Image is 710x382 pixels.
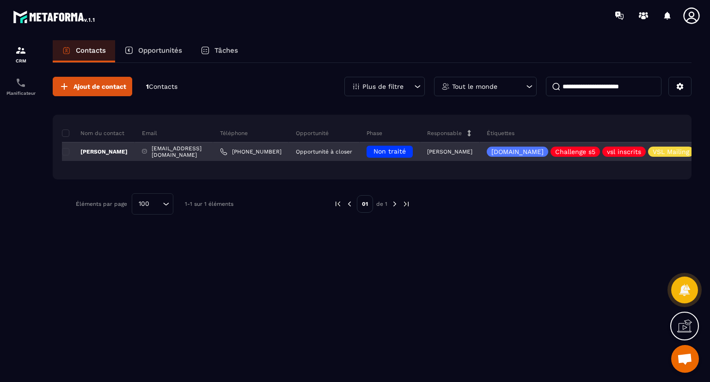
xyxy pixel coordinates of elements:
p: Tout le monde [452,83,497,90]
a: schedulerschedulerPlanificateur [2,70,39,103]
button: Ajout de contact [53,77,132,96]
p: de 1 [376,200,387,208]
img: prev [334,200,342,208]
p: 01 [357,195,373,213]
span: 100 [135,199,153,209]
p: Phase [367,129,382,137]
img: logo [13,8,96,25]
img: formation [15,45,26,56]
input: Search for option [153,199,160,209]
p: VSL Mailing [653,148,689,155]
a: formationformationCRM [2,38,39,70]
p: Challenge s5 [555,148,595,155]
img: next [391,200,399,208]
img: prev [345,200,354,208]
img: next [402,200,410,208]
p: Nom du contact [62,129,124,137]
p: Opportunité à closer [296,148,352,155]
div: Search for option [132,193,173,215]
a: Contacts [53,40,115,62]
p: Email [142,129,157,137]
span: Non traité [373,148,406,155]
a: Opportunités [115,40,191,62]
span: Ajout de contact [73,82,126,91]
p: Tâches [214,46,238,55]
a: [PHONE_NUMBER] [220,148,282,155]
p: [PERSON_NAME] [427,148,472,155]
p: 1 [146,82,177,91]
p: 1-1 sur 1 éléments [185,201,233,207]
p: Opportunité [296,129,329,137]
p: Étiquettes [487,129,514,137]
p: Téléphone [220,129,248,137]
p: Opportunités [138,46,182,55]
p: vsl inscrits [607,148,641,155]
p: [DOMAIN_NAME] [491,148,544,155]
p: Éléments par page [76,201,127,207]
p: CRM [2,58,39,63]
p: Planificateur [2,91,39,96]
span: Contacts [149,83,177,90]
p: Plus de filtre [362,83,404,90]
p: [PERSON_NAME] [62,148,128,155]
div: Ouvrir le chat [671,345,699,373]
img: scheduler [15,77,26,88]
p: Responsable [427,129,462,137]
p: Contacts [76,46,106,55]
a: Tâches [191,40,247,62]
